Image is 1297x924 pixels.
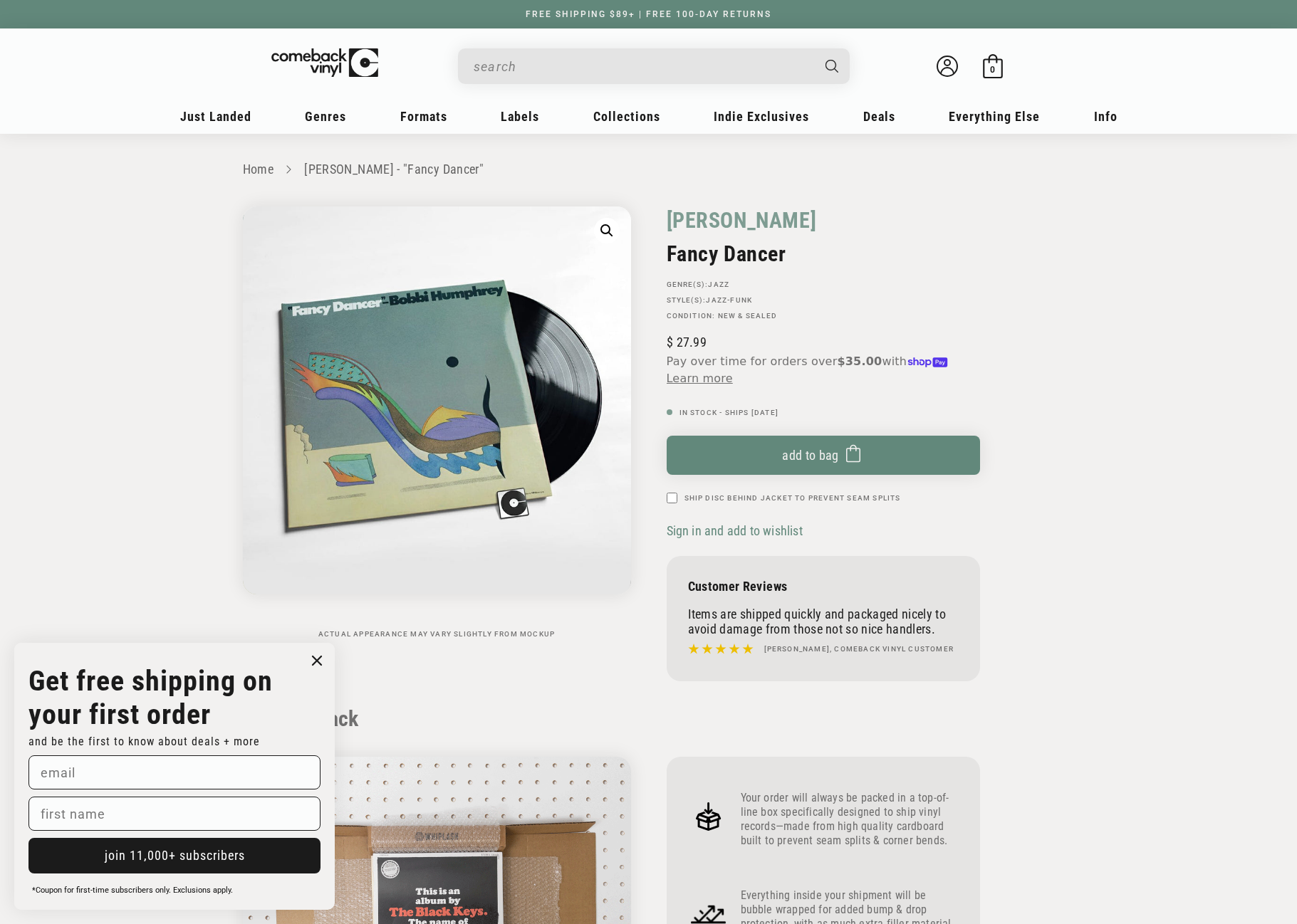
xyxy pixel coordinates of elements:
[667,280,980,289] p: GENRE(S):
[474,52,811,81] input: When autocomplete results are available use up and down arrows to review and enter to select
[813,48,851,84] button: Search
[764,644,954,655] h4: [PERSON_NAME], Comeback Vinyl customer
[304,162,484,177] a: [PERSON_NAME] - "Fancy Dancer"
[667,312,980,320] p: Condition: New & Sealed
[688,579,959,594] p: Customer Reviews
[667,409,980,417] p: In Stock - Ships [DATE]
[863,109,895,124] span: Deals
[990,64,995,75] span: 0
[28,755,321,789] input: email
[243,206,631,639] media-gallery: Gallery Viewer
[243,159,1055,180] nav: breadcrumbs
[667,523,803,538] span: Sign in and add to wishlist
[708,280,729,288] a: Jazz
[511,9,786,19] a: FREE SHIPPING $89+ | FREE 100-DAY RETURNS
[28,735,260,748] span: and be the first to know about deals + more
[667,206,817,234] a: [PERSON_NAME]
[593,109,660,124] span: Collections
[688,607,959,636] p: Items are shipped quickly and packaged nicely to avoid damage from those not so nice handlers.
[306,650,328,671] button: Close dialog
[688,640,754,658] img: star5.svg
[243,630,631,639] p: Actual appearance may vary slightly from mockup
[1094,109,1118,124] span: Info
[706,296,752,304] a: Jazz-Funk
[741,791,959,848] p: Your order will always be packed in a top-of-line box specifically designed to ship vinyl records...
[458,48,850,84] div: Search
[180,109,251,124] span: Just Landed
[684,493,901,503] label: Ship Disc Behind Jacket To Prevent Seam Splits
[667,335,707,350] span: 27.99
[243,706,1055,732] h2: How We Pack
[667,436,980,475] button: Add to bag
[28,797,321,831] input: first name
[28,664,273,731] strong: Get free shipping on your first order
[782,448,839,463] span: Add to bag
[667,296,980,305] p: STYLE(S):
[501,109,539,124] span: Labels
[667,335,673,350] span: $
[28,838,321,873] button: join 11,000+ subscribers
[714,109,809,124] span: Indie Exclusives
[949,109,1040,124] span: Everything Else
[667,241,980,266] h2: Fancy Dancer
[667,523,807,539] button: Sign in and add to wishlist
[400,109,447,124] span: Formats
[688,796,729,837] img: Frame_4.png
[243,162,274,177] a: Home
[305,109,346,124] span: Genres
[32,886,233,895] span: *Coupon for first-time subscribers only. Exclusions apply.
